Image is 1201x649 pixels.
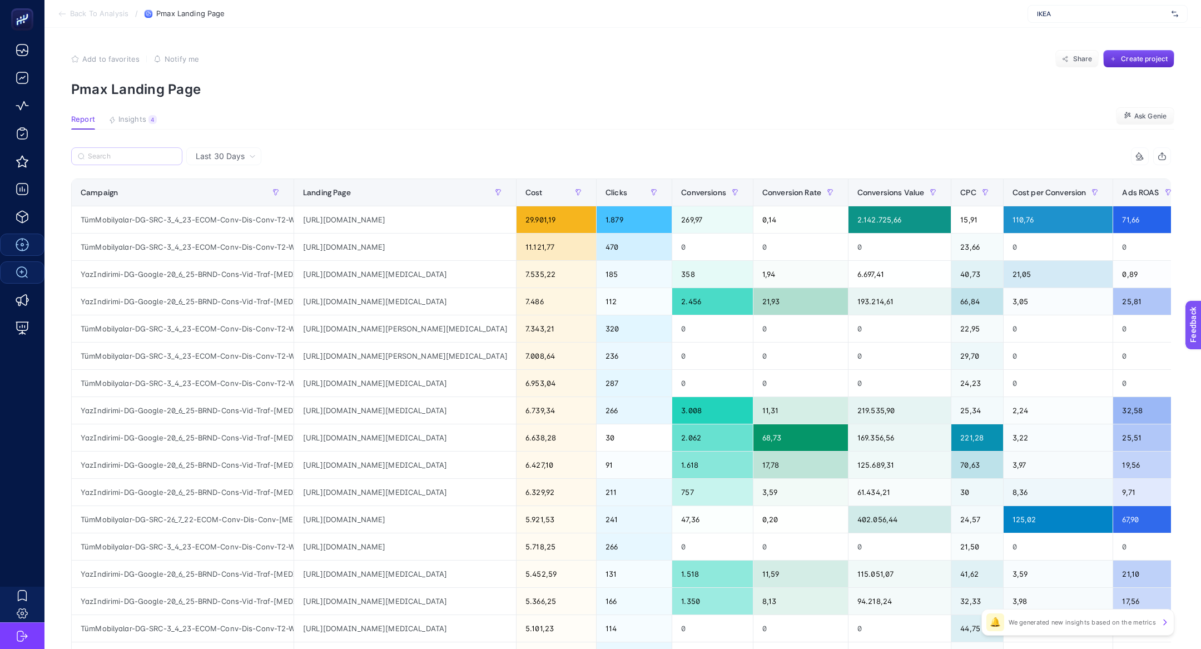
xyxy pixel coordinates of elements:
div: 61.434,21 [848,479,951,506]
div: TümMobilyalar-DG-SRC-26_7_22-ECOM-Conv-Dis-Conv-[MEDICAL_DATA]-Web-PMaxSmartShoppingNewFeed [72,506,294,533]
div: 757 [672,479,753,506]
div: 9,71 [1113,479,1185,506]
div: 211 [597,479,672,506]
div: 17,78 [753,452,848,478]
div: 114 [597,615,672,642]
div: 2.062 [672,424,753,451]
div: [URL][DOMAIN_NAME][MEDICAL_DATA] [294,452,516,478]
div: [URL][DOMAIN_NAME][MEDICAL_DATA] [294,479,516,506]
div: 11.121,77 [517,234,596,260]
span: / [135,9,138,18]
p: We generated new insights based on the metrics [1009,618,1156,627]
div: 91 [597,452,672,478]
div: TümMobilyalar-DG-SRC-3_4_23-ECOM-Conv-Dis-Conv-T2-Web-PMAX-ÇalışmaAlanları [72,234,294,260]
span: Notify me [165,55,199,63]
div: [URL][DOMAIN_NAME] [294,206,516,233]
div: YazIndirimi-DG-Google-20_6_25-BRND-Cons-Vid-Traf-[MEDICAL_DATA]-Web-YazIndirimi-NewUser-PMaxVideo... [72,397,294,424]
div: 0 [848,315,951,342]
div: 6.329,92 [517,479,596,506]
div: 71,66 [1113,206,1185,233]
div: [URL][DOMAIN_NAME][MEDICAL_DATA] [294,397,516,424]
div: 21,50 [951,533,1003,560]
div: 0 [1113,234,1185,260]
div: 236 [597,343,672,369]
div: 125,02 [1004,506,1113,533]
div: 0 [848,370,951,397]
div: 30 [597,424,672,451]
div: [URL][DOMAIN_NAME][MEDICAL_DATA] [294,561,516,587]
div: 0 [753,370,848,397]
div: 17,56 [1113,588,1185,615]
div: 266 [597,533,672,560]
div: 6.638,28 [517,424,596,451]
div: 0 [1113,343,1185,369]
span: Cost per Conversion [1013,188,1086,197]
div: 29,70 [951,343,1003,369]
div: 0 [753,234,848,260]
div: [URL][DOMAIN_NAME][MEDICAL_DATA] [294,288,516,315]
div: 3,98 [1004,588,1113,615]
div: 40,73 [951,261,1003,288]
div: TümMobilyalar-DG-SRC-3_4_23-ECOM-Conv-Dis-Conv-T2-Web-PMAX-ÇalışmaAlanları [72,206,294,233]
div: 23,66 [951,234,1003,260]
div: [URL][DOMAIN_NAME][MEDICAL_DATA] [294,370,516,397]
div: 0 [1113,315,1185,342]
div: 0 [1004,343,1113,369]
div: 470 [597,234,672,260]
input: Search [88,152,176,161]
div: [URL][DOMAIN_NAME][MEDICAL_DATA] [294,615,516,642]
div: 0 [1004,234,1113,260]
span: Ask Genie [1134,112,1167,121]
div: 6.739,34 [517,397,596,424]
div: [URL][DOMAIN_NAME] [294,533,516,560]
div: TümMobilyalar-DG-SRC-3_4_23-ECOM-Conv-Dis-Conv-T2-Web-PMAX-ÇalışmaAlanları [72,533,294,560]
span: Clicks [606,188,627,197]
div: 3,22 [1004,424,1113,451]
img: svg%3e [1172,8,1178,19]
div: 22,95 [951,315,1003,342]
span: Last 30 Days [196,151,245,162]
div: YazIndirimi-DG-Google-20_6_25-BRND-Cons-Vid-Traf-[MEDICAL_DATA]-Web-YazIndirimi-NewUser-PMaxVideo... [72,288,294,315]
div: 0 [672,315,753,342]
div: [URL][DOMAIN_NAME][MEDICAL_DATA] [294,588,516,615]
div: 169.356,56 [848,424,951,451]
div: 266 [597,397,672,424]
div: 32,58 [1113,397,1185,424]
div: 0,20 [753,506,848,533]
div: 0 [672,234,753,260]
div: 44,75 [951,615,1003,642]
div: 3,97 [1004,452,1113,478]
div: 29.901,19 [517,206,596,233]
div: 21,05 [1004,261,1113,288]
div: 0 [753,315,848,342]
div: 0 [848,533,951,560]
div: 131 [597,561,672,587]
span: Cost [525,188,543,197]
div: 7.535,22 [517,261,596,288]
div: 25,34 [951,397,1003,424]
div: 1.618 [672,452,753,478]
div: 5.101,23 [517,615,596,642]
div: 6.427,10 [517,452,596,478]
div: 11,59 [753,561,848,587]
div: 7.486 [517,288,596,315]
div: 21,10 [1113,561,1185,587]
div: 1.879 [597,206,672,233]
div: 15,91 [951,206,1003,233]
div: 4 [148,115,157,124]
div: 0 [1113,370,1185,397]
div: 166 [597,588,672,615]
div: 1.350 [672,588,753,615]
div: TümMobilyalar-DG-SRC-3_4_23-ECOM-Conv-Dis-Conv-T2-Web-PMAX-ÇalışmaAlanları [72,615,294,642]
button: Ask Genie [1116,107,1174,125]
div: 0 [753,615,848,642]
div: 2.142.725,66 [848,206,951,233]
div: 32,33 [951,588,1003,615]
div: 2.456 [672,288,753,315]
div: 320 [597,315,672,342]
button: Notify me [153,55,199,63]
span: Campaign [81,188,118,197]
div: 41,62 [951,561,1003,587]
span: Conversions Value [857,188,924,197]
div: [URL][DOMAIN_NAME][PERSON_NAME][MEDICAL_DATA] [294,315,516,342]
